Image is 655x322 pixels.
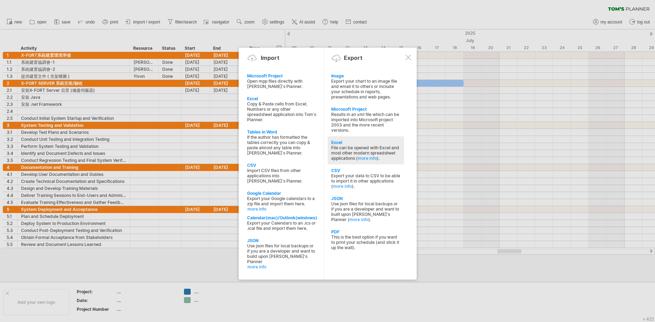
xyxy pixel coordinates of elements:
div: Tables in Word [247,129,316,135]
div: Image [331,73,401,78]
div: Copy & Paste cells from Excel, Numbers or any other spreadsheet application into Tom's Planner. [247,101,316,122]
div: CSV [331,168,401,173]
a: more info [333,184,352,189]
div: Microsoft Project [331,107,401,112]
a: more info [247,206,317,212]
div: Import [261,54,279,61]
div: If the author has formatted the tables correctly you can copy & paste almost any table into [PERS... [247,135,316,156]
a: more info [349,217,368,222]
div: Excel [331,140,401,145]
div: Export [344,54,362,61]
a: more info [358,156,377,161]
div: Results in an xml file which can be imported into Microsoft project 2003 and the more recent vers... [331,112,401,133]
div: Excel [247,96,316,101]
div: This is the best option if you want to print your schedule (and stick it up the wall). [331,234,401,250]
div: JSON [331,196,401,201]
a: more info [247,264,317,269]
div: Use json files for local backups or if you are a developer and want to built upon [PERSON_NAME]'s... [331,201,401,222]
div: Export your chart to an image file and email it to others or include your schedule in reports, pr... [331,78,401,100]
div: Export your data to CSV to be able to import it in other applications ( ). [331,173,401,189]
div: File can be opened with Excel and most other modern spreadsheet applications ( ). [331,145,401,161]
div: PDF [331,229,401,234]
